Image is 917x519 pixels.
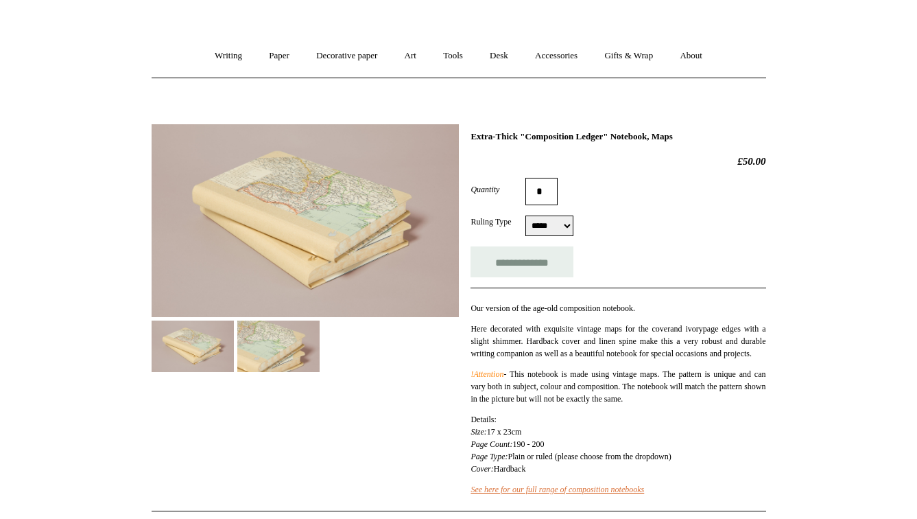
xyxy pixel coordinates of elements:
[512,439,544,449] span: 190 - 200
[152,124,459,317] img: Extra-Thick "Composition Ledger" Notebook, Maps
[392,38,429,74] a: Art
[471,415,496,424] span: Details:
[477,38,521,74] a: Desk
[471,216,525,228] label: Ruling Type
[471,302,765,314] p: Our version of the age-old composition notebook.
[471,427,486,437] em: Size:
[471,464,493,474] em: Cover:
[523,38,590,74] a: Accessories
[257,38,302,74] a: Paper
[304,38,390,74] a: Decorative paper
[471,183,525,196] label: Quantity
[471,369,503,379] em: !Attention
[471,368,765,405] p: - This notebook is made using vintage maps. The pattern is unique and can vary both in subject, c...
[487,427,522,437] span: 17 x 23cm
[471,323,765,360] p: Here decorated with exquisite vintage maps for the cover page edges with a slight shimmer. Hardba...
[471,155,765,168] h2: £50.00
[237,321,320,372] img: Extra-Thick "Composition Ledger" Notebook, Maps
[592,38,665,74] a: Gifts & Wrap
[471,439,512,449] em: Page Count:
[202,38,254,74] a: Writing
[494,464,526,474] span: Hardback
[670,324,703,334] span: and ivory
[471,452,508,461] em: Page Type:
[471,131,765,142] h1: Extra-Thick "Composition Ledger" Notebook, Maps
[152,321,234,372] img: Extra-Thick "Composition Ledger" Notebook, Maps
[471,485,644,494] a: See here for our full range of composition notebooks
[471,413,765,475] p: Plain or ruled (please choose from the dropdown)
[667,38,715,74] a: About
[431,38,475,74] a: Tools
